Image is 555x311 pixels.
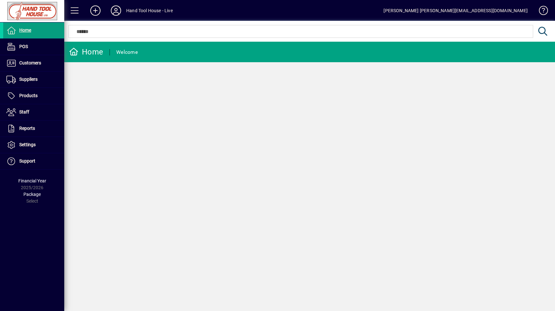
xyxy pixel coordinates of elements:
span: Products [19,93,38,98]
span: Suppliers [19,77,38,82]
div: [PERSON_NAME] [PERSON_NAME][EMAIL_ADDRESS][DOMAIN_NAME] [383,5,528,16]
a: Support [3,153,64,169]
a: Knowledge Base [534,1,547,22]
div: Welcome [116,47,138,57]
a: Settings [3,137,64,153]
div: Home [69,47,103,57]
div: Hand Tool House - Live [126,5,173,16]
span: Support [19,158,35,164]
span: Staff [19,109,29,114]
a: POS [3,39,64,55]
a: Reports [3,121,64,137]
a: Suppliers [3,71,64,88]
a: Customers [3,55,64,71]
span: Financial Year [18,178,46,183]
span: Home [19,28,31,33]
button: Profile [106,5,126,16]
span: POS [19,44,28,49]
a: Staff [3,104,64,120]
span: Customers [19,60,41,65]
span: Settings [19,142,36,147]
button: Add [85,5,106,16]
span: Package [23,192,41,197]
span: Reports [19,126,35,131]
a: Products [3,88,64,104]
